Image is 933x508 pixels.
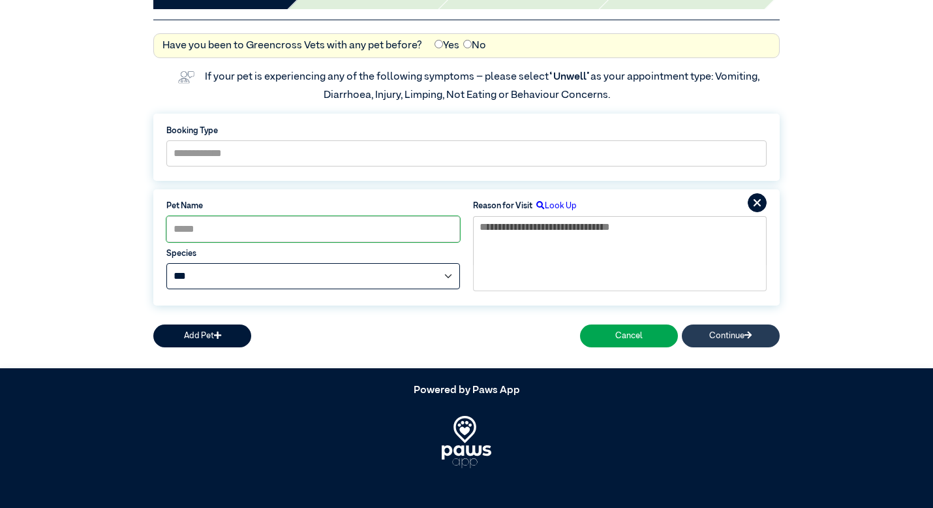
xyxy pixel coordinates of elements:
label: Booking Type [166,125,767,137]
button: Continue [682,325,780,347]
input: No [463,40,472,48]
label: Have you been to Greencross Vets with any pet before? [162,38,422,54]
img: PawsApp [442,416,492,468]
label: Look Up [532,200,577,212]
label: Pet Name [166,200,460,212]
label: Species [166,247,460,260]
label: Reason for Visit [473,200,532,212]
span: “Unwell” [549,72,590,82]
label: If your pet is experiencing any of the following symptoms – please select as your appointment typ... [205,72,761,101]
input: Yes [435,40,443,48]
button: Cancel [580,325,678,347]
button: Add Pet [153,325,251,347]
label: No [463,38,486,54]
label: Yes [435,38,459,54]
h5: Powered by Paws App [153,385,780,397]
img: vet [174,67,198,87]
